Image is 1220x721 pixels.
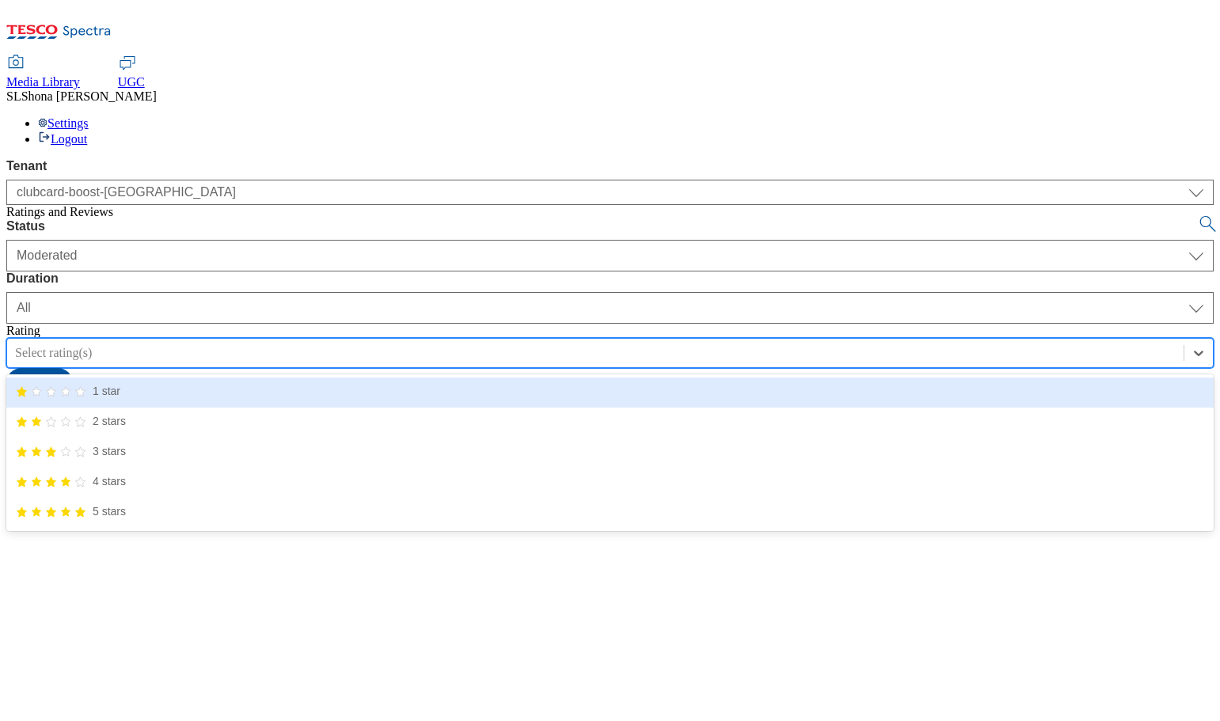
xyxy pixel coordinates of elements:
div: 5/5 stars [16,504,126,518]
span: 2 stars [93,414,126,428]
div: Select rating(s) [15,346,92,360]
span: 1 star [93,384,120,398]
span: Shona [PERSON_NAME] [21,89,157,103]
label: Duration [6,271,1214,286]
div: 1/5 stars [16,384,120,398]
label: Tenant [6,159,1214,173]
a: UGC [118,56,145,89]
span: SL [6,89,21,103]
div: 3/5 stars [16,444,126,458]
label: Status [6,219,1214,233]
div: 4/5 stars [16,474,126,488]
button: Apply [6,368,73,398]
span: 4 stars [93,474,126,488]
span: Ratings and Reviews [6,205,113,218]
span: 3 stars [93,444,126,458]
label: Rating [6,324,40,337]
div: 2/5 stars [16,414,126,428]
span: UGC [118,75,145,89]
span: Media Library [6,75,80,89]
span: 5 stars [93,504,126,518]
a: Media Library [6,56,80,89]
a: Logout [38,132,87,146]
a: Settings [38,116,89,130]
